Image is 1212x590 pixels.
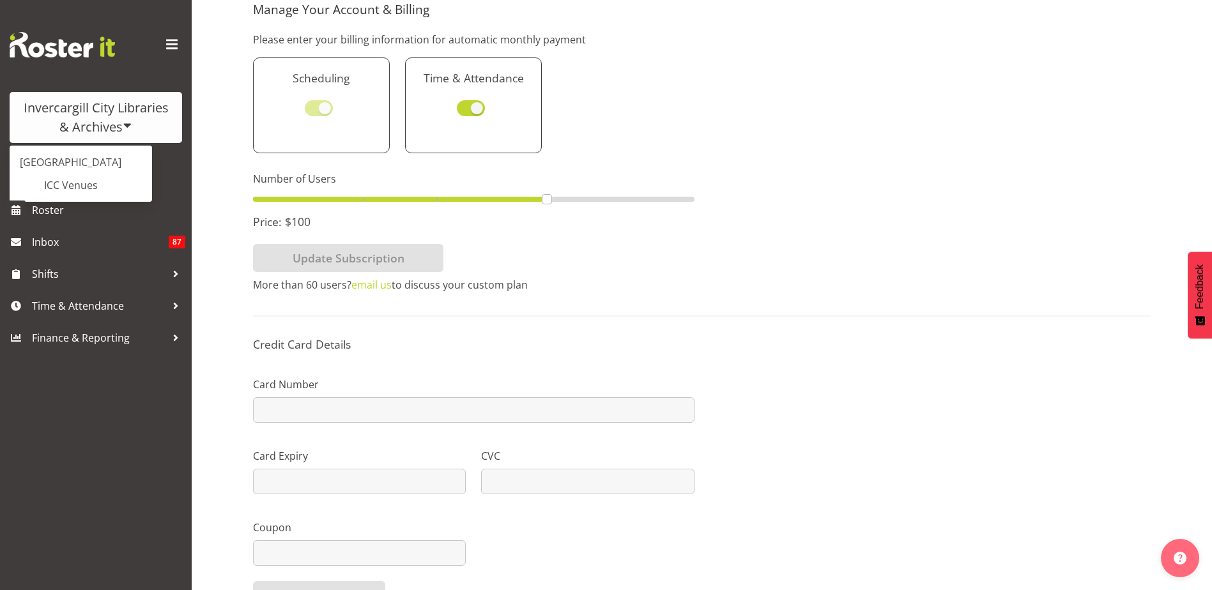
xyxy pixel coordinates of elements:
[266,71,376,85] h5: Scheduling
[32,264,166,284] span: Shifts
[10,151,152,174] a: [GEOGRAPHIC_DATA]
[1188,252,1212,338] button: Feedback - Show survey
[10,32,115,57] img: Rosterit website logo
[1194,264,1206,309] span: Feedback
[10,174,152,197] a: ICC Venues
[253,171,694,186] label: Number of Users
[32,232,169,252] span: Inbox
[253,244,443,272] button: Update Subscription
[253,377,694,392] label: Card Number
[32,200,185,220] span: Roster
[253,448,466,464] label: Card Expiry
[351,278,392,292] a: email us
[253,3,1151,17] h5: Manage Your Account & Billing
[32,296,166,315] span: Time & Attendance
[22,98,169,137] div: Invercargill City Libraries & Archives
[1174,552,1186,564] img: help-xxl-2.png
[169,236,185,248] span: 87
[253,520,466,535] label: Coupon
[481,448,694,464] label: CVC
[418,71,528,85] h5: Time & Attendance
[253,32,1151,47] p: Please enter your billing information for automatic monthly payment
[253,277,694,292] p: More than 60 users? to discuss your custom plan
[253,337,694,351] h5: Credit Card Details
[293,250,404,266] span: Update Subscription
[32,328,166,347] span: Finance & Reporting
[253,215,694,229] h5: Price: $100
